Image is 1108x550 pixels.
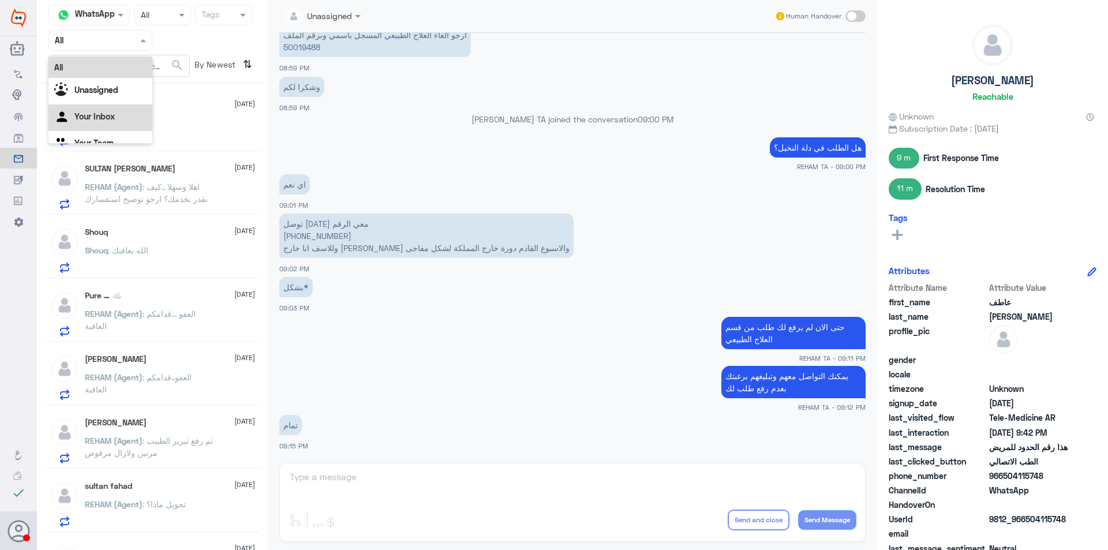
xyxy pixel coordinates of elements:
img: whatsapp.png [55,6,72,24]
span: 2 [989,484,1073,496]
span: 09:15 PM [279,442,308,450]
p: [PERSON_NAME] TA joined the conversation [279,113,866,125]
img: defaultAdmin.png [50,418,79,447]
span: : اهلا وسهلا ..كيف نقدر نخدمك؟ ارجو توضيح استفسارك [85,182,208,204]
span: 966504115748 [989,470,1073,482]
span: Unknown [989,383,1073,395]
span: locale [889,368,987,380]
span: last_interaction [889,426,987,439]
span: phone_number [889,470,987,482]
button: Avatar [8,520,29,542]
img: yourTeam.svg [54,136,72,153]
span: search [170,58,184,72]
img: yourInbox.svg [54,109,72,126]
span: Tele-Medicine AR [989,411,1073,424]
h6: Reachable [972,91,1013,102]
img: defaultAdmin.png [50,481,79,510]
img: defaultAdmin.png [50,227,79,256]
span: Attribute Value [989,282,1073,294]
b: Unassigned [74,85,118,95]
img: defaultAdmin.png [50,354,79,383]
span: last_visited_flow [889,411,987,424]
span: timezone [889,383,987,395]
span: REHAM (Agent) [85,372,143,382]
p: 4/9/2025, 9:01 PM [279,174,310,194]
span: : تم رفع تبرير الطبيب مرتين ولازال مرفوض [85,436,213,458]
button: Send Message [798,510,856,530]
p: 4/9/2025, 9:02 PM [279,214,574,258]
span: null [989,354,1073,366]
p: 4/9/2025, 9:15 PM [279,415,302,435]
img: defaultAdmin.png [50,291,79,320]
span: 9812_966504115748 [989,513,1073,525]
p: 4/9/2025, 8:59 PM [279,25,471,57]
p: 4/9/2025, 9:03 PM [279,277,313,297]
p: 4/9/2025, 9:00 PM [770,137,866,158]
span: 09:03 PM [279,304,309,312]
span: 2025-09-01T15:40:19.903Z [989,397,1073,409]
span: signup_date [889,397,987,409]
span: هذا رقم الحدود للمريض [989,441,1073,453]
span: [DATE] [234,480,255,490]
img: defaultAdmin.png [50,164,79,193]
span: By Newest [190,55,238,78]
span: ChannelId [889,484,987,496]
span: [DATE] [234,289,255,300]
span: 9 m [889,148,919,169]
span: REHAM (Agent) [85,499,143,509]
span: last_message [889,441,987,453]
span: [DATE] [234,99,255,109]
img: Widebot Logo [11,9,26,27]
p: 4/9/2025, 8:59 PM [279,77,324,97]
span: email [889,527,987,540]
span: REHAM TA - 09:00 PM [797,162,866,171]
span: 08:59 PM [279,64,309,72]
span: [DATE] [234,416,255,426]
img: defaultAdmin.png [989,325,1018,354]
h5: [PERSON_NAME] [951,74,1034,87]
div: Tags [200,8,220,23]
span: First Response Time [923,152,999,164]
h5: Pure … ☁️ [85,291,122,301]
span: null [989,499,1073,511]
span: Unknown [889,110,934,122]
span: : تحويل ماذا؟ [143,499,186,509]
span: first_name [889,296,987,308]
span: last_clicked_button [889,455,987,467]
span: null [989,527,1073,540]
input: Search by Name, Local etc… [49,55,189,76]
span: Resolution Time [926,183,985,195]
button: search [170,56,184,75]
span: ابراهيم [989,310,1073,323]
h5: Shouq [85,227,108,237]
span: Human Handover [786,11,841,21]
span: UserId [889,513,987,525]
img: Unassigned.svg [54,83,72,100]
p: 4/9/2025, 9:11 PM [721,317,866,349]
span: REHAM TA - 09:11 PM [799,353,866,363]
span: REHAM (Agent) [85,182,143,192]
b: All [54,62,63,72]
span: Attribute Name [889,282,987,294]
span: REHAM (Agent) [85,436,143,446]
i: check [12,486,25,500]
span: gender [889,354,987,366]
p: 4/9/2025, 9:12 PM [721,366,866,398]
span: [DATE] [234,162,255,173]
img: defaultAdmin.png [973,25,1012,65]
span: 2025-09-04T18:42:53.421Z [989,426,1073,439]
span: : الله يعافيك [108,245,148,255]
span: last_name [889,310,987,323]
b: Your Team [74,138,114,148]
h6: Tags [889,212,908,223]
span: REHAM (Agent) [85,309,143,319]
span: HandoverOn [889,499,987,511]
span: Shouq [85,245,108,255]
span: [DATE] [234,226,255,236]
h5: Abdullah [85,418,147,428]
h5: Khawlah Abdullah [85,354,147,364]
h5: SULTAN ALQAHTANI [85,164,175,174]
span: عاطف [989,296,1073,308]
span: profile_pic [889,325,987,351]
button: Send and close [728,510,789,530]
